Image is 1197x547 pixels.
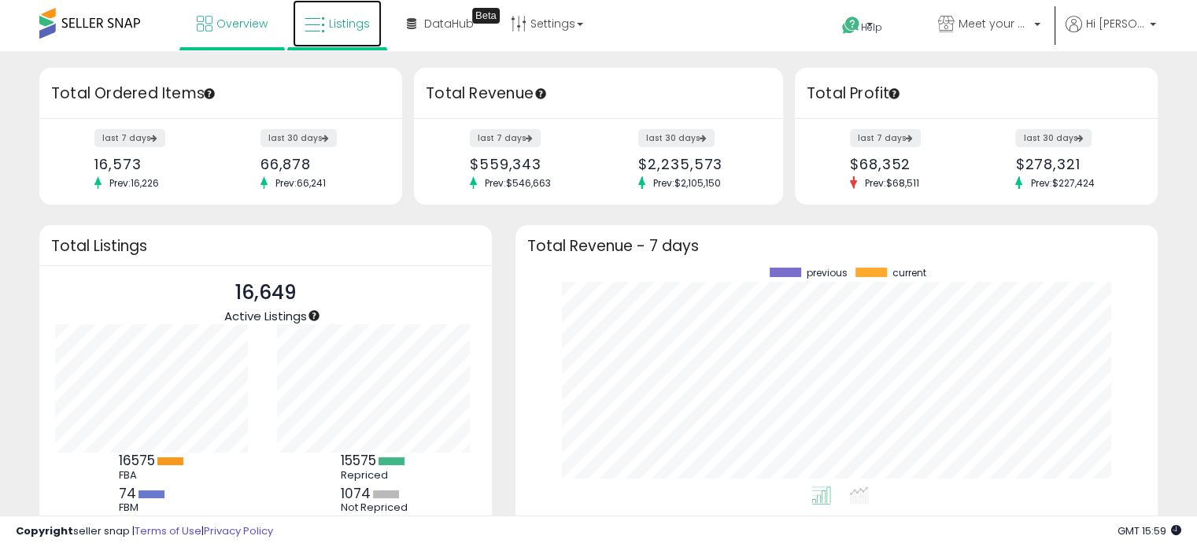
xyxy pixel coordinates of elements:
span: Meet your needs [959,16,1029,31]
a: Terms of Use [135,523,201,538]
label: last 7 days [94,129,165,147]
a: Hi [PERSON_NAME] [1066,16,1156,51]
span: Active Listings [224,308,307,324]
b: 1074 [341,484,371,503]
span: current [892,268,926,279]
h3: Total Ordered Items [51,83,390,105]
div: $278,321 [1015,156,1129,172]
span: Hi [PERSON_NAME] [1086,16,1145,31]
span: Help [861,20,882,34]
h3: Total Revenue - 7 days [527,240,1146,252]
span: Overview [216,16,268,31]
div: $68,352 [850,156,964,172]
div: Tooltip anchor [202,87,216,101]
div: 16,573 [94,156,209,172]
div: Not Repriced [341,501,412,514]
label: last 30 days [1015,129,1092,147]
span: Listings [329,16,370,31]
div: seller snap | | [16,524,273,539]
div: FBA [119,469,190,482]
span: previous [807,268,848,279]
span: Prev: 16,226 [102,176,167,190]
div: Tooltip anchor [887,87,901,101]
i: Get Help [841,16,861,35]
span: DataHub [424,16,474,31]
label: last 30 days [638,129,715,147]
label: last 7 days [850,129,921,147]
span: Prev: $227,424 [1022,176,1102,190]
b: 16575 [119,451,155,470]
div: 66,878 [260,156,375,172]
strong: Copyright [16,523,73,538]
h3: Total Listings [51,240,480,252]
span: Prev: $2,105,150 [645,176,729,190]
p: 16,649 [224,278,307,308]
div: Tooltip anchor [534,87,548,101]
span: Prev: $68,511 [857,176,927,190]
a: Privacy Policy [204,523,273,538]
span: Prev: $546,663 [477,176,559,190]
span: 2025-08-15 15:59 GMT [1118,523,1181,538]
div: Tooltip anchor [307,309,321,323]
div: Repriced [341,469,412,482]
div: $559,343 [470,156,587,172]
a: Help [829,4,913,51]
h3: Total Revenue [426,83,771,105]
span: Prev: 66,241 [268,176,334,190]
div: FBM [119,501,190,514]
b: 15575 [341,451,376,470]
div: $2,235,573 [638,156,756,172]
label: last 30 days [260,129,337,147]
b: 74 [119,484,136,503]
label: last 7 days [470,129,541,147]
h3: Total Profit [807,83,1146,105]
div: Tooltip anchor [472,8,500,24]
